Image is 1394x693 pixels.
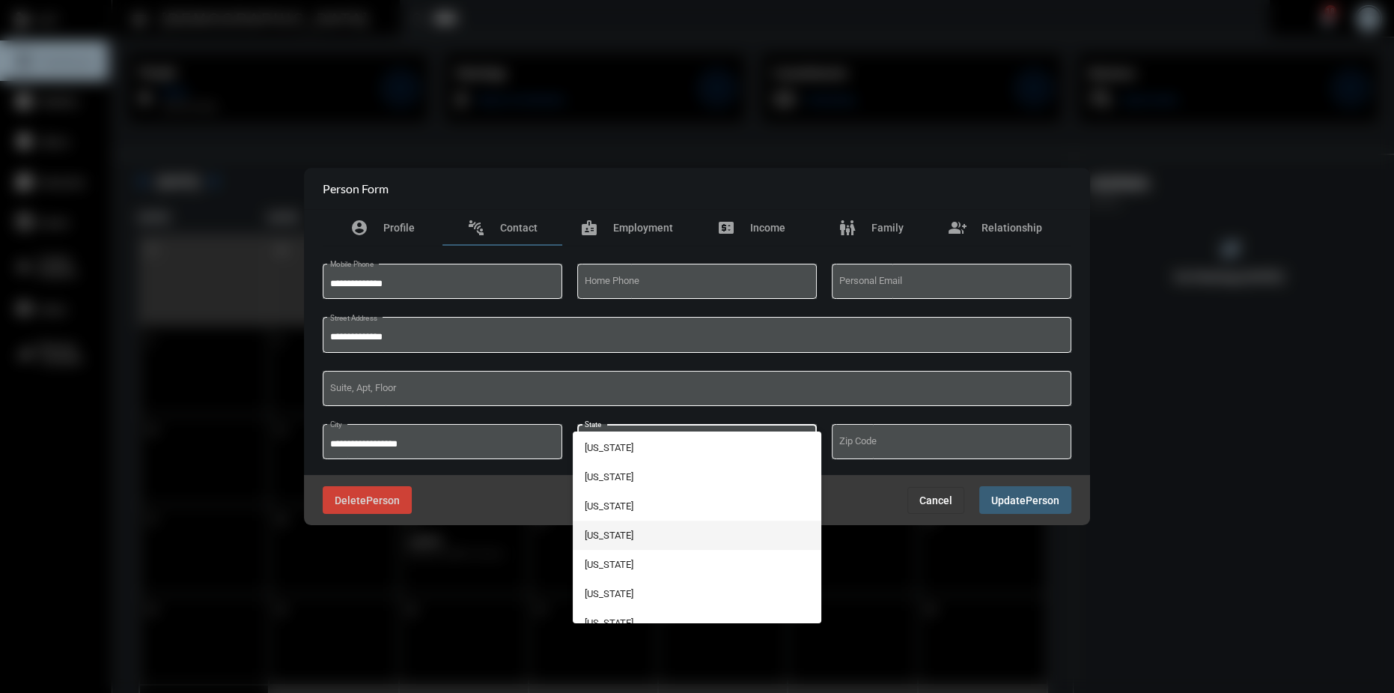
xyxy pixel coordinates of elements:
span: [US_STATE] [585,579,810,608]
span: [US_STATE] [585,550,810,579]
span: [US_STATE] [585,608,810,638]
span: [US_STATE] [585,491,810,521]
span: [US_STATE] [585,433,810,462]
span: [US_STATE] [585,521,810,550]
span: [US_STATE] [585,462,810,491]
